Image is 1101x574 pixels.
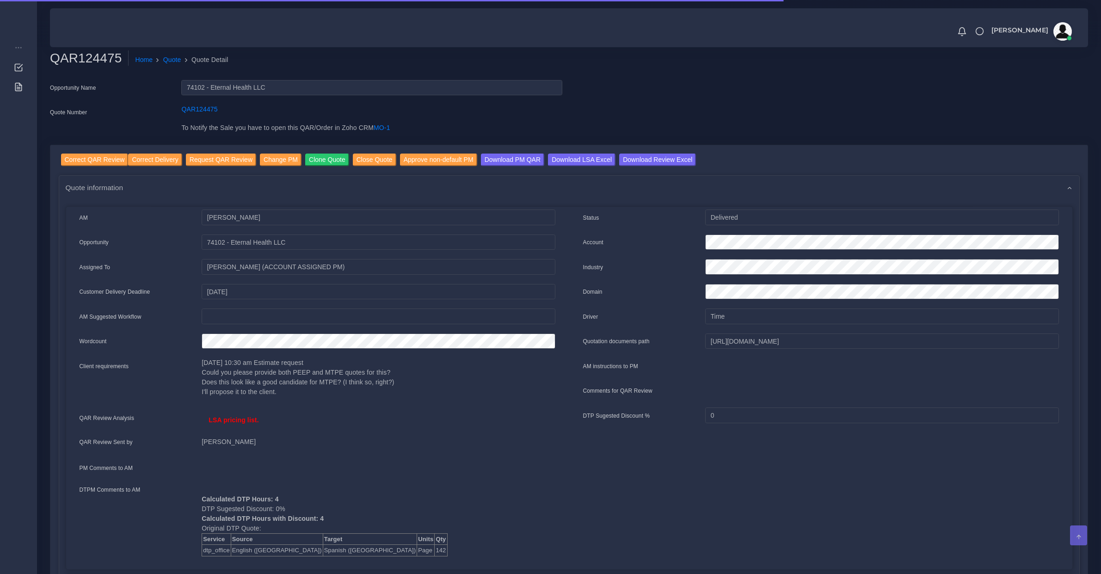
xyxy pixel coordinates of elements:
input: Correct Delivery [128,154,182,166]
input: Correct QAR Review [61,154,129,166]
input: Change PM [260,154,301,166]
img: avatar [1053,22,1072,41]
td: Spanish ([GEOGRAPHIC_DATA]) [323,545,417,556]
td: English ([GEOGRAPHIC_DATA]) [231,545,323,556]
input: Approve non-default PM [400,154,477,166]
label: QAR Review Analysis [80,414,135,422]
label: PM Comments to AM [80,464,133,472]
a: Home [135,55,153,65]
h2: QAR124475 [50,50,129,66]
th: Service [202,533,231,545]
td: 142 [435,545,447,556]
input: Request QAR Review [186,154,256,166]
input: Download Review Excel [619,154,696,166]
td: Page [417,545,435,556]
input: Download PM QAR [481,154,544,166]
p: LSA pricing list. [209,415,548,425]
label: Comments for QAR Review [583,387,652,395]
p: [PERSON_NAME] [202,437,555,447]
a: MO-1 [374,124,390,131]
b: Calculated DTP Hours with Discount: 4 [202,515,324,522]
p: [DATE] 10:30 am Estimate request Could you please provide both PEEP and MTPE quotes for this? Doe... [202,358,555,397]
label: Driver [583,313,598,321]
label: QAR Review Sent by [80,438,133,446]
label: Opportunity Name [50,84,96,92]
label: AM instructions to PM [583,362,639,370]
th: Target [323,533,417,545]
span: [PERSON_NAME] [991,27,1048,33]
a: [PERSON_NAME]avatar [987,22,1075,41]
td: dtp_office [202,545,231,556]
a: QAR124475 [181,105,217,113]
label: Client requirements [80,362,129,370]
label: Assigned To [80,263,111,272]
label: AM Suggested Workflow [80,313,141,321]
label: Industry [583,263,603,272]
input: Download LSA Excel [548,154,615,166]
label: Account [583,238,603,247]
th: Source [231,533,323,545]
input: pm [202,259,555,275]
label: Opportunity [80,238,109,247]
div: To Notify the Sale you have to open this QAR/Order in Zoho CRM [174,123,569,139]
input: Clone Quote [305,154,349,166]
label: Wordcount [80,337,107,346]
label: Quotation documents path [583,337,650,346]
label: Customer Delivery Deadline [80,288,150,296]
th: Units [417,533,435,545]
label: Domain [583,288,603,296]
a: Quote [163,55,181,65]
span: Quote information [66,182,123,193]
div: DTP Sugested Discount: 0% Original DTP Quote: [195,485,562,556]
input: Close Quote [353,154,396,166]
li: Quote Detail [181,55,228,65]
div: Quote information [59,176,1079,199]
label: AM [80,214,88,222]
th: Qty [435,533,447,545]
b: Calculated DTP Hours: 4 [202,495,278,503]
label: DTP Sugested Discount % [583,412,650,420]
label: Status [583,214,599,222]
label: Quote Number [50,108,87,117]
label: DTPM Comments to AM [80,486,141,494]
